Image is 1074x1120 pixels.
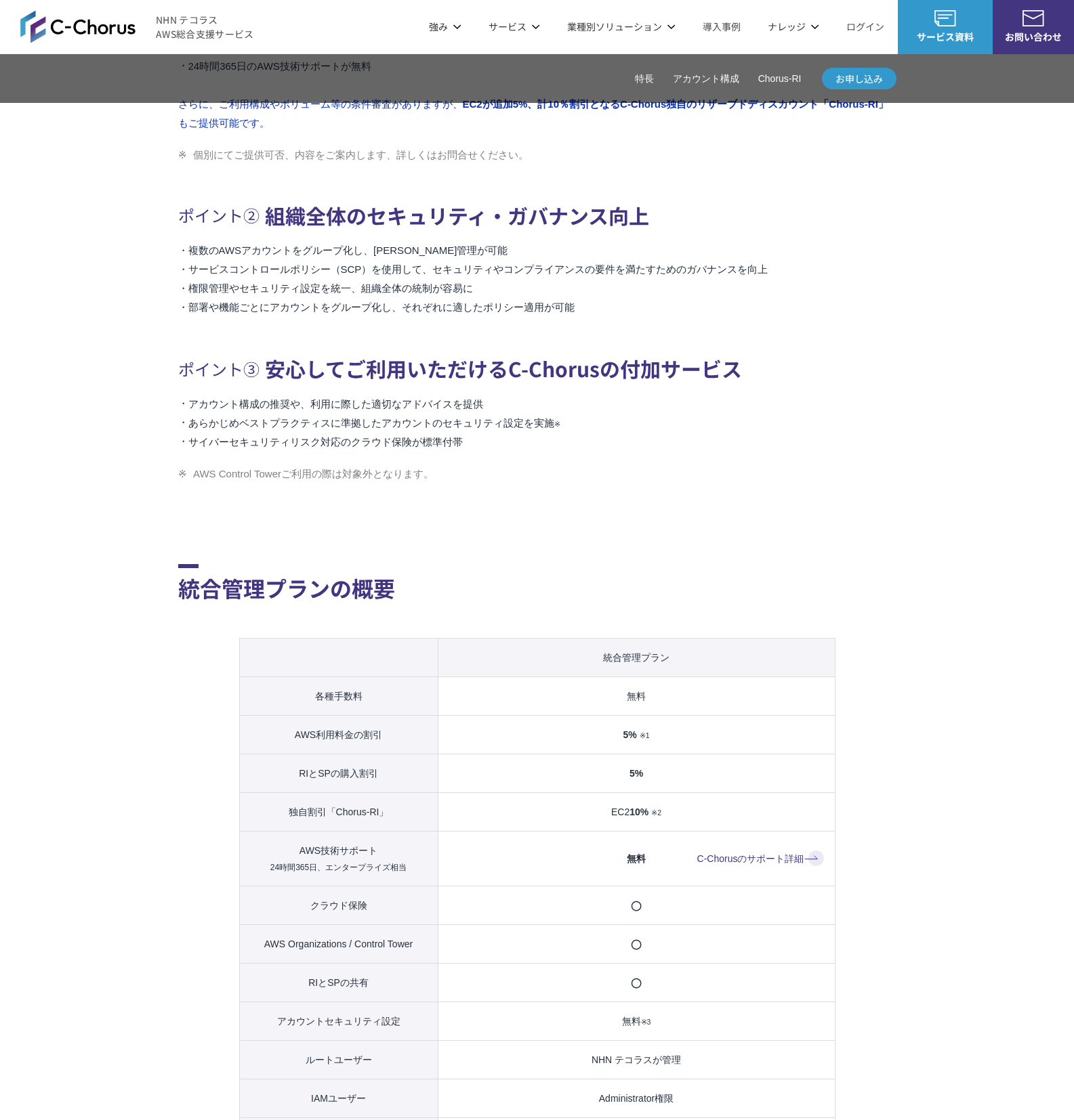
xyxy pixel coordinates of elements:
a: アカウント構成 [673,72,739,86]
span: ポイント② [178,200,260,230]
td: EC2 [438,792,835,831]
span: NHN テコラス AWS総合支援サービス [156,13,254,41]
th: IAMユーザー [239,1079,438,1117]
th: AWS Organizations / Control Tower [239,924,438,963]
li: さらに、ご利用構成やボリューム等の条件審査がありますが、 もご提供可能です。 [178,95,896,133]
li: 権限管理やセキュリティ設定を統一、組織全体の統制が容易に [178,279,896,298]
th: ルートユーザー [239,1040,438,1079]
span: ◯ [631,977,642,988]
h3: 組織全体のセキュリティ・ガバナンス向上 [178,196,896,235]
span: お問い合わせ [993,30,1074,44]
a: C-Chorusのサポート詳細 [697,850,824,867]
th: 統合管理プラン [438,638,835,676]
a: ログイン [846,20,884,34]
span: ◯ [631,900,642,911]
th: 独自割引「Chorus-RI」 [239,792,438,831]
span: サービス資料 [898,30,993,44]
a: 特長 [635,72,654,86]
li: 24時間365日のAWS技術サポートが無料 [178,57,896,76]
li: 複数のAWSアカウントをグループ化し、[PERSON_NAME]管理が可能 [178,241,896,260]
td: 無料 [438,1001,835,1040]
p: 強み [429,20,461,34]
li: AWS Control Towerご利用の際は対象外となります。 [178,465,896,483]
li: サイバーセキュリティリスク対応のクラウド保険が標準付帯 [178,433,896,452]
th: RIとSPの購入割引 [239,754,438,792]
span: ◯ [631,939,642,949]
h2: 統合管理プランの概要 [178,564,896,604]
li: あらかじめベストプラクティスに準拠したアカウントのセキュリティ設定を実施 [178,414,896,433]
span: ポイント③ [178,353,260,384]
li: アカウント構成の推奨や、利用に際した適切なアドバイスを提供 [178,395,896,414]
span: 24時間365日、エンタープライズ相当 [270,863,407,872]
th: AWS技術サポート [239,831,438,886]
th: 各種手数料 [239,676,438,715]
a: 導入事例 [703,20,741,34]
li: サービスコントロールポリシー（SCP）を使用して、セキュリティやコンプライアンスの要件を満たすためのガバナンスを向上 [178,260,896,279]
small: ※ [554,420,560,428]
a: Chorus-RI [758,72,802,86]
a: お申し込み [822,68,896,89]
img: AWS総合支援サービス C-Chorus [20,10,136,43]
h3: 安心してご利用いただけるC-Chorusの付加サービス [178,349,896,388]
th: RIとSPの共有 [239,963,438,1001]
td: NHN テコラスが管理 [438,1040,835,1079]
li: 個別にてご提供可否、内容をご案内します、詳しくはお問合せください。 [178,146,896,164]
p: サービス [489,20,540,34]
p: ナレッジ [768,20,819,34]
small: ※1 [640,731,650,739]
td: Administrator権限 [438,1079,835,1117]
span: 5% [629,768,643,779]
img: AWS総合支援サービス C-Chorus サービス資料 [934,10,956,26]
small: ※3 [641,1018,651,1026]
th: クラウド保険 [239,886,438,924]
strong: EC2が追加5%、計10％割引となるC-Chorus独自のリザーブドディスカウント「Chorus-RI」 [463,98,888,110]
span: 10% [629,806,648,817]
span: 5% [623,729,637,740]
th: アカウントセキュリティ設定 [239,1001,438,1040]
li: 部署や機能ごとにアカウントをグループ化し、それぞれに適したポリシー適用が可能 [178,298,896,317]
p: 業種別ソリューション [567,20,676,34]
span: 無料 [627,853,646,864]
img: お問い合わせ [1023,10,1044,26]
span: お申し込み [822,72,896,86]
a: AWS総合支援サービス C-ChorusNHN テコラスAWS総合支援サービス [20,10,254,43]
td: 無料 [438,676,835,715]
th: AWS利用料金の割引 [239,715,438,754]
small: ※2 [651,809,661,817]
